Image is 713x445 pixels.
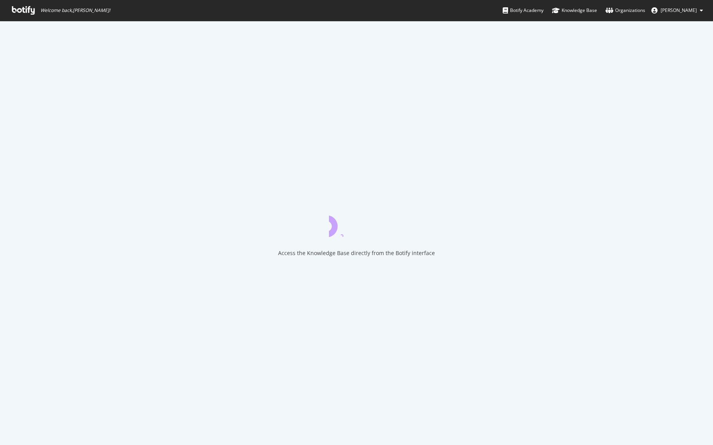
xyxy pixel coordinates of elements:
[503,7,544,14] div: Botify Academy
[552,7,597,14] div: Knowledge Base
[645,4,709,17] button: [PERSON_NAME]
[329,209,384,237] div: animation
[278,249,435,257] div: Access the Knowledge Base directly from the Botify interface
[606,7,645,14] div: Organizations
[661,7,697,13] span: James Mathews
[40,7,110,13] span: Welcome back, [PERSON_NAME] !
